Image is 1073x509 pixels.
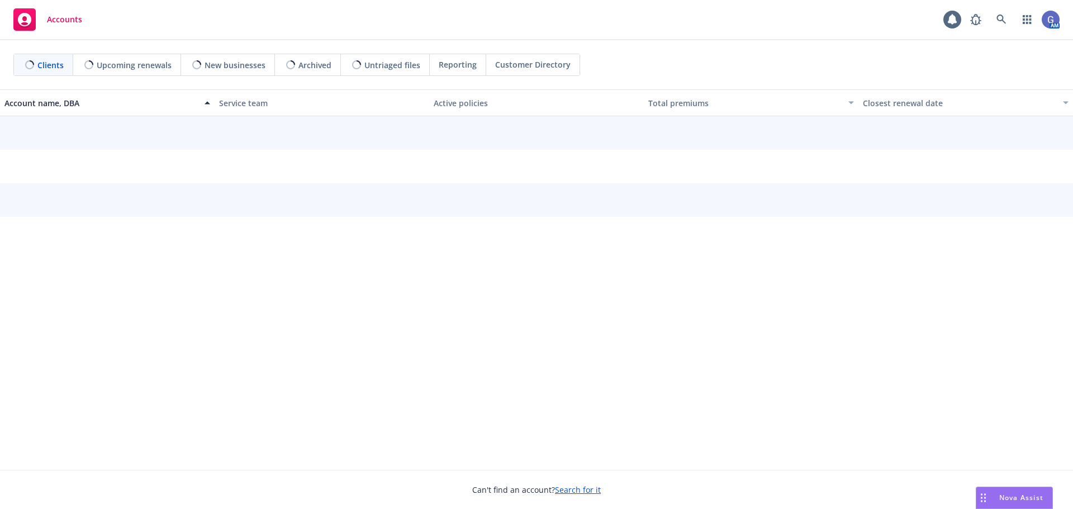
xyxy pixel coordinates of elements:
a: Switch app [1016,8,1038,31]
button: Total premiums [644,89,858,116]
div: Active policies [434,97,639,109]
div: Total premiums [648,97,842,109]
span: Upcoming renewals [97,59,172,71]
span: Reporting [439,59,477,70]
div: Drag to move [976,487,990,508]
button: Nova Assist [976,487,1053,509]
button: Closest renewal date [858,89,1073,116]
div: Closest renewal date [863,97,1056,109]
span: Clients [37,59,64,71]
span: Accounts [47,15,82,24]
button: Active policies [429,89,644,116]
span: Archived [298,59,331,71]
div: Account name, DBA [4,97,198,109]
a: Search for it [555,484,601,495]
button: Service team [215,89,429,116]
div: Service team [219,97,425,109]
span: Customer Directory [495,59,571,70]
a: Report a Bug [965,8,987,31]
span: Untriaged files [364,59,420,71]
span: Nova Assist [999,493,1043,502]
a: Accounts [9,4,87,35]
span: New businesses [205,59,265,71]
span: Can't find an account? [472,484,601,496]
a: Search [990,8,1013,31]
img: photo [1042,11,1060,28]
